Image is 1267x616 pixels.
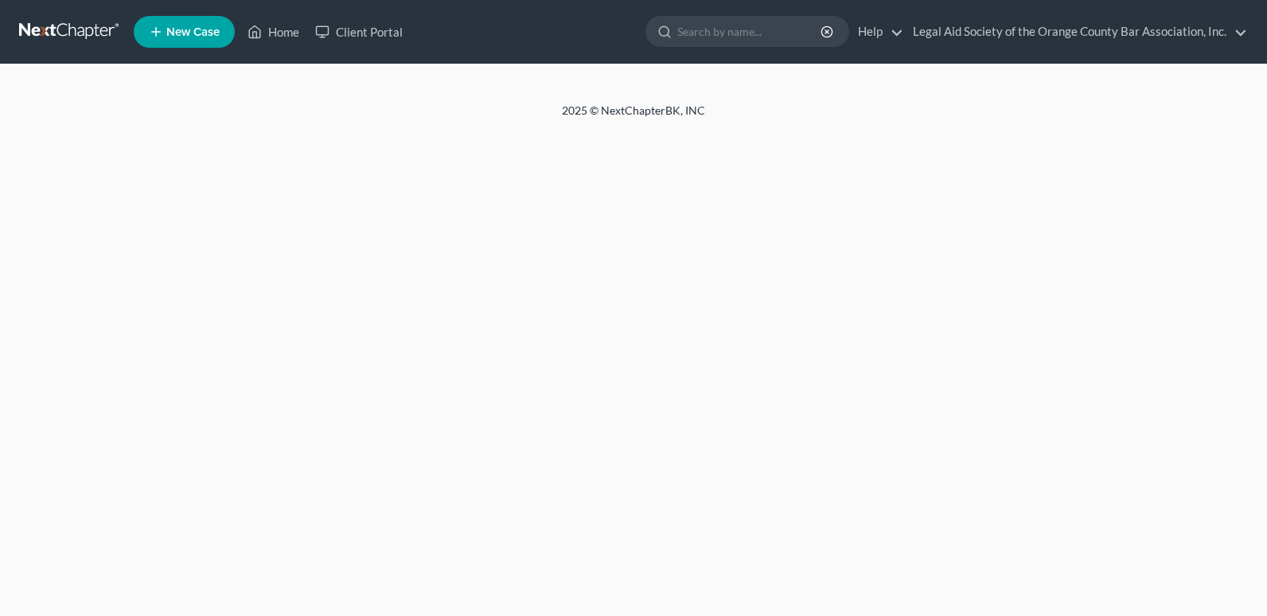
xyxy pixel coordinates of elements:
[905,18,1247,46] a: Legal Aid Society of the Orange County Bar Association, Inc.
[307,18,411,46] a: Client Portal
[677,17,823,46] input: Search by name...
[850,18,903,46] a: Help
[180,103,1087,131] div: 2025 © NextChapterBK, INC
[240,18,307,46] a: Home
[166,26,220,38] span: New Case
